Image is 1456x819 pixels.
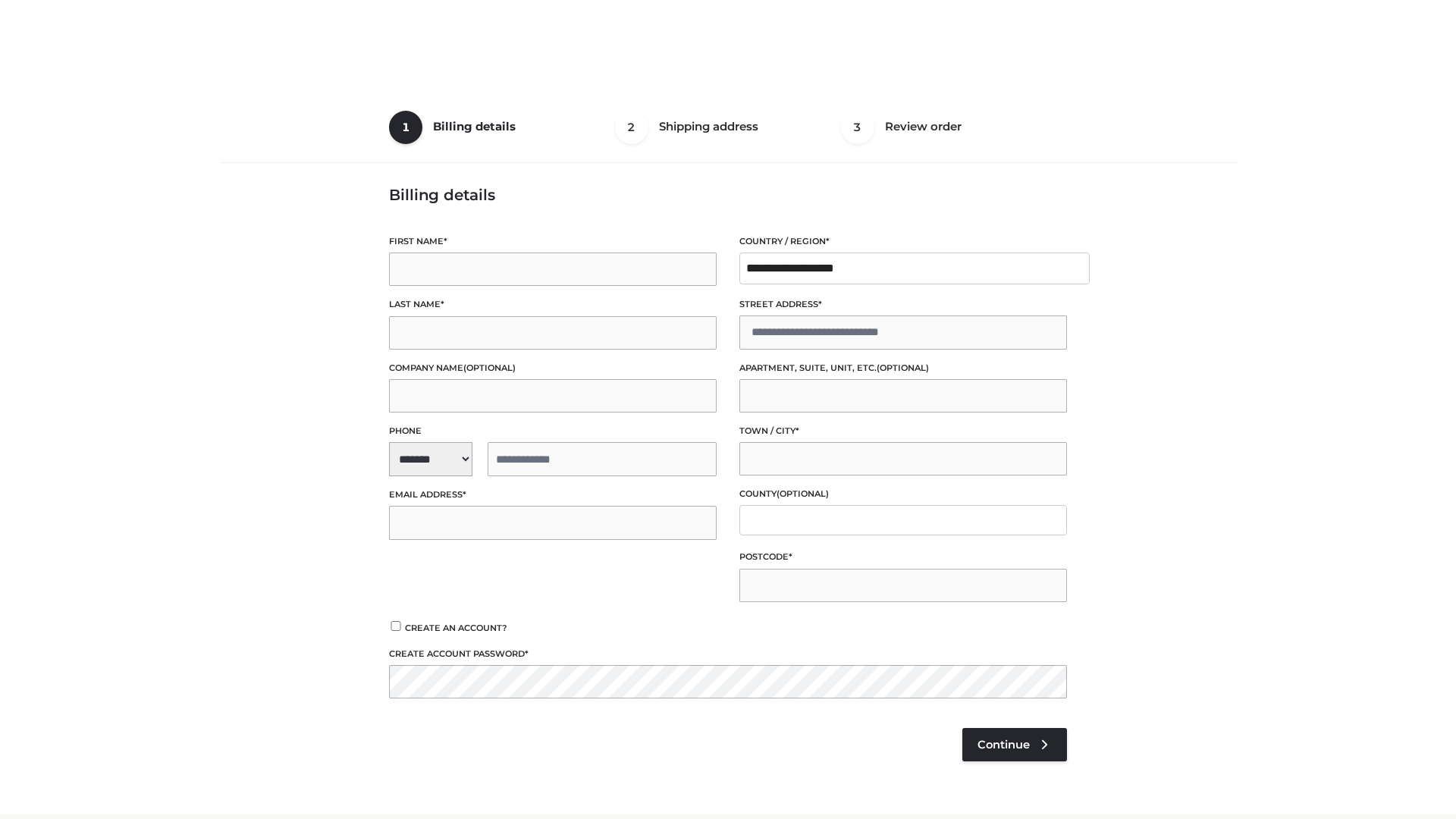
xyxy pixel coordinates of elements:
label: First name [389,234,717,249]
span: Continue [977,738,1030,752]
span: (optional) [877,362,929,373]
span: (optional) [777,488,829,499]
label: Apartment, suite, unit, etc. [739,361,1067,375]
label: Country / Region [739,234,1067,249]
span: 1 [389,111,422,144]
span: Shipping address [659,119,758,133]
label: Create account password [389,647,1067,661]
label: Phone [389,424,717,438]
label: Last name [389,297,717,312]
span: Billing details [433,119,516,133]
span: Create an account? [405,623,507,633]
label: Company name [389,361,717,375]
span: Review order [885,119,962,133]
label: Postcode [739,550,1067,564]
label: County [739,487,1067,501]
input: Create an account? [389,621,403,631]
h3: Billing details [389,186,1067,204]
label: Town / City [739,424,1067,438]
label: Email address [389,488,717,502]
span: 2 [615,111,648,144]
span: 3 [841,111,874,144]
span: (optional) [463,362,516,373]
label: Street address [739,297,1067,312]
a: Continue [962,728,1067,761]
